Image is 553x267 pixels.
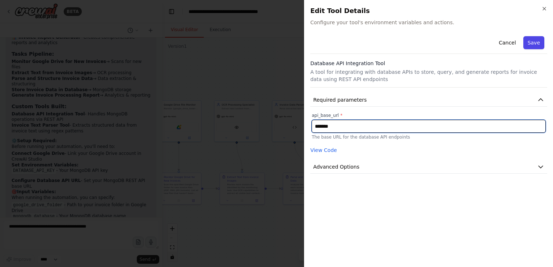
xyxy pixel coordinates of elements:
[313,163,359,170] span: Advanced Options
[310,160,547,174] button: Advanced Options
[310,19,547,26] span: Configure your tool's environment variables and actions.
[523,36,544,49] button: Save
[494,36,520,49] button: Cancel
[313,96,367,103] span: Required parameters
[312,113,546,118] label: api_base_url
[310,147,337,154] button: View Code
[310,68,547,83] p: A tool for integrating with database APIs to store, query, and generate reports for invoice data ...
[310,93,547,107] button: Required parameters
[310,60,547,67] h3: Database API Integration Tool
[312,134,546,140] p: The base URL for the database API endpoints
[310,6,547,16] h2: Edit Tool Details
